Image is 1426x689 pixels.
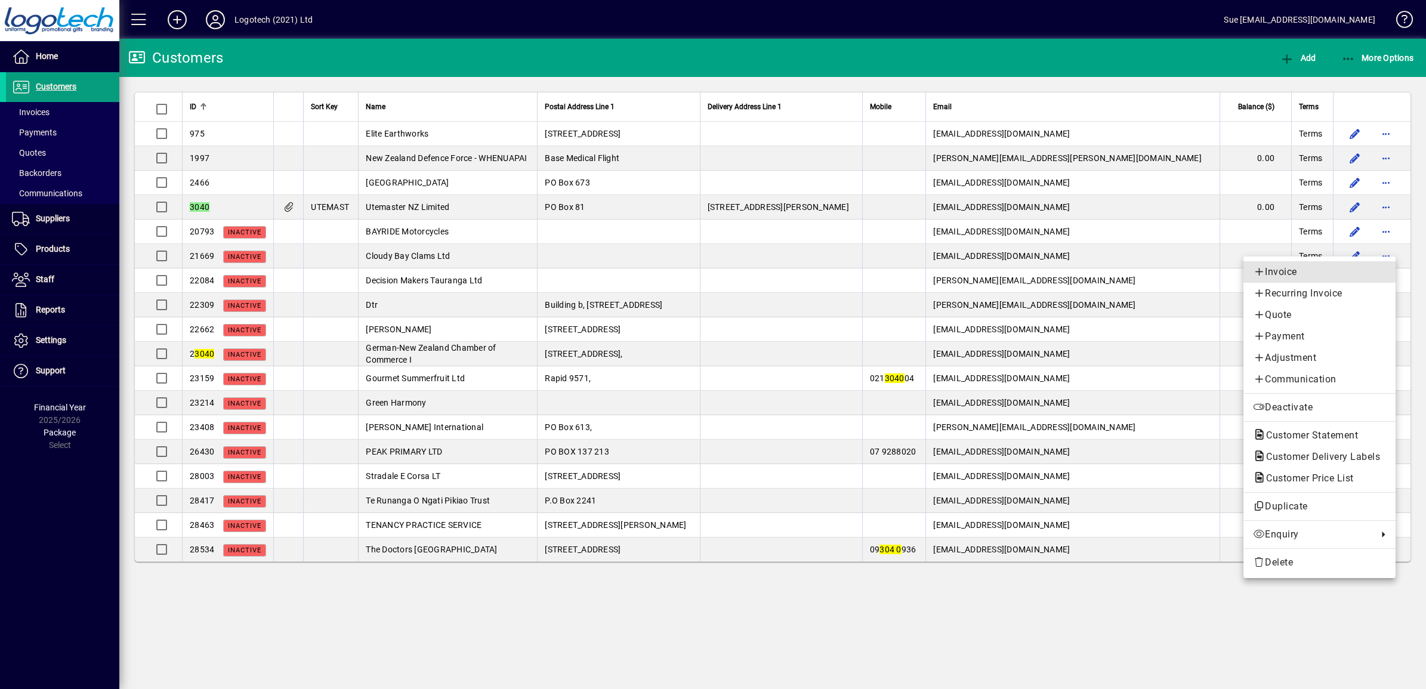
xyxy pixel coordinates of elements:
[1253,430,1364,441] span: Customer Statement
[1253,527,1372,542] span: Enquiry
[1253,351,1386,365] span: Adjustment
[1253,286,1386,301] span: Recurring Invoice
[1253,499,1386,514] span: Duplicate
[1253,451,1386,462] span: Customer Delivery Labels
[1253,372,1386,387] span: Communication
[1253,329,1386,344] span: Payment
[1253,555,1386,570] span: Delete
[1253,308,1386,322] span: Quote
[1253,472,1360,484] span: Customer Price List
[1253,265,1386,279] span: Invoice
[1243,397,1396,418] button: Deactivate customer
[1253,400,1386,415] span: Deactivate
